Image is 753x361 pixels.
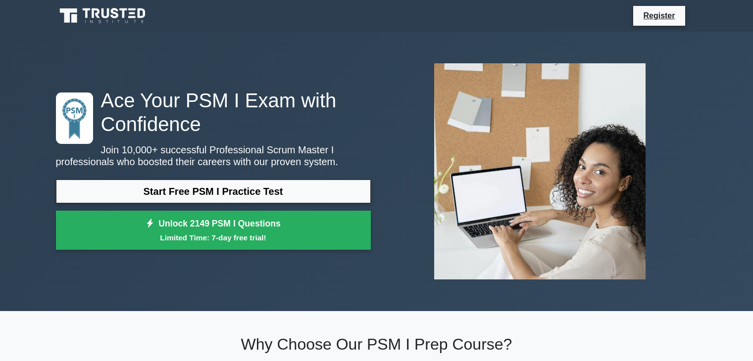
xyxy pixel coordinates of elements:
p: Join 10,000+ successful Professional Scrum Master I professionals who boosted their careers with ... [56,144,371,168]
small: Limited Time: 7-day free trial! [68,232,358,243]
a: Start Free PSM I Practice Test [56,180,371,203]
h1: Ace Your PSM I Exam with Confidence [56,89,371,136]
a: Register [637,9,681,22]
a: Unlock 2149 PSM I QuestionsLimited Time: 7-day free trial! [56,211,371,250]
h2: Why Choose Our PSM I Prep Course? [56,335,698,354]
